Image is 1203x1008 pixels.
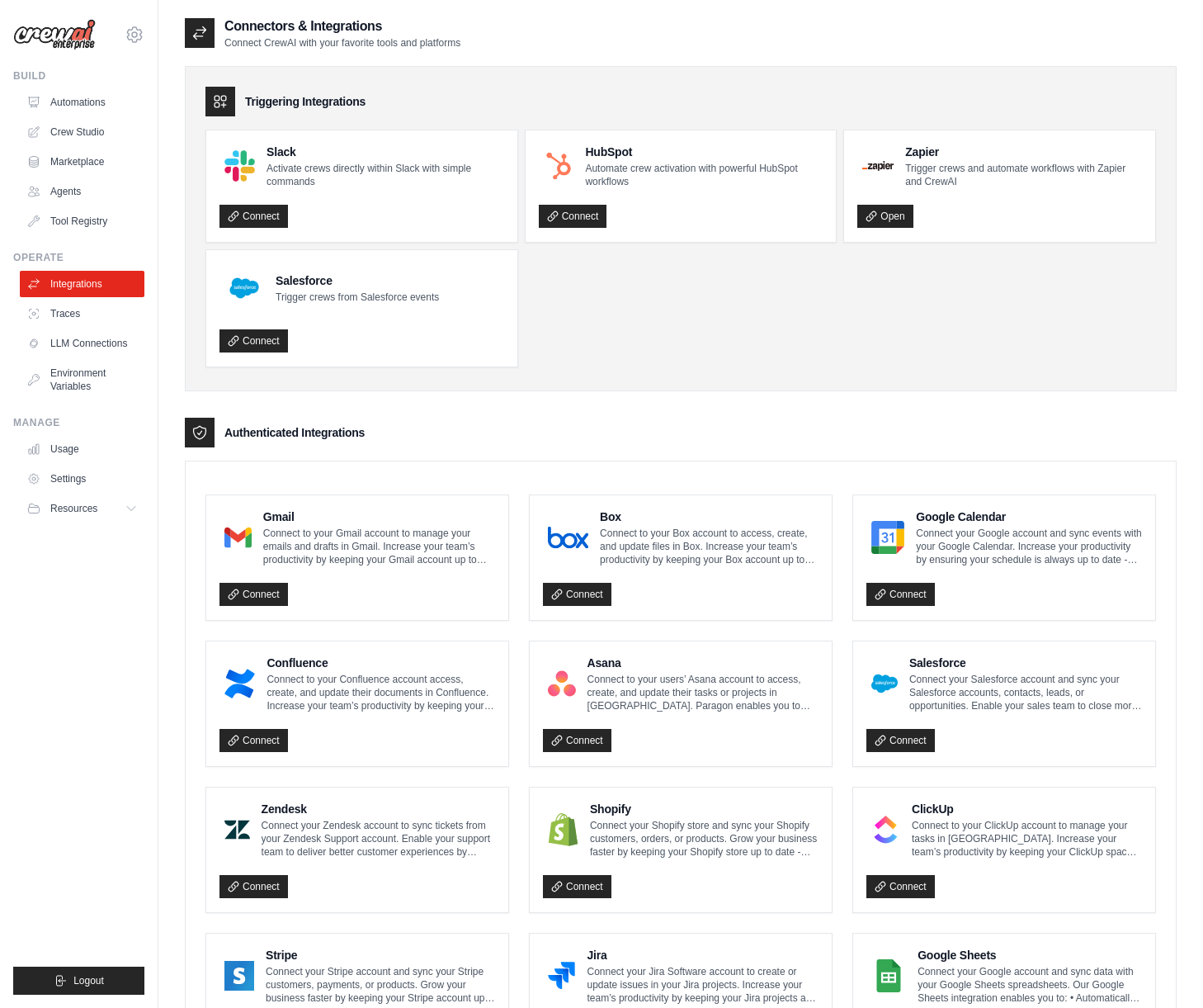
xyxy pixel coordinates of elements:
img: Shopify Logo [548,813,578,846]
a: Tool Registry [20,208,144,234]
a: Connect [866,875,935,898]
a: Settings [20,466,144,492]
p: Activate crews directly within Slack with simple commands [267,162,504,188]
h4: Jira [587,947,819,963]
span: Resources [50,502,97,515]
a: Traces [20,301,144,327]
a: Usage [20,436,144,462]
h4: Zendesk [262,801,495,817]
p: Connect your Salesforce account and sync your Salesforce accounts, contacts, leads, or opportunit... [909,673,1142,712]
h4: Slack [267,144,504,160]
p: Connect to your Gmail account to manage your emails and drafts in Gmail. Increase your team’s pro... [263,527,495,566]
h4: Stripe [266,947,495,963]
a: Crew Studio [20,119,144,145]
div: Build [13,69,144,83]
a: Integrations [20,271,144,297]
h4: Salesforce [276,272,439,289]
button: Logout [13,967,144,995]
p: Connect your Zendesk account to sync tickets from your Zendesk Support account. Enable your suppo... [262,819,495,859]
h4: Box [600,509,819,525]
a: Connect [866,583,935,606]
p: Connect to your users’ Asana account to access, create, and update their tasks or projects in [GE... [587,673,819,712]
a: Connect [539,205,607,228]
p: Connect CrewAI with your favorite tools and platforms [224,36,460,50]
h4: ClickUp [912,801,1142,817]
p: Connect your Google account and sync events with your Google Calendar. Increase your productivity... [916,527,1142,566]
p: Connect to your ClickUp account to manage your tasks in [GEOGRAPHIC_DATA]. Increase your team’s p... [912,819,1142,859]
a: Environment Variables [20,360,144,400]
h2: Connectors & Integrations [224,17,460,36]
h3: Triggering Integrations [245,93,366,110]
p: Connect your Jira Software account to create or update issues in your Jira projects. Increase you... [587,965,819,1005]
p: Connect to your Confluence account access, create, and update their documents in Confluence. Incr... [267,673,495,712]
h4: Gmail [263,509,495,525]
a: Automations [20,89,144,116]
h4: Confluence [267,655,495,671]
a: Connect [219,583,288,606]
img: Jira Logo [548,959,575,992]
a: Connect [543,583,611,606]
a: Connect [219,205,288,228]
img: HubSpot Logo [544,151,574,182]
img: Stripe Logo [224,959,254,992]
a: Connect [219,329,288,353]
p: Connect your Stripe account and sync your Stripe customers, payments, or products. Grow your busi... [266,965,495,1005]
img: Gmail Logo [224,521,252,554]
img: Salesforce Logo [224,268,264,308]
h4: Google Calendar [916,509,1142,525]
h3: Authenticated Integrations [224,424,365,441]
a: Marketplace [20,149,144,175]
img: Confluence Logo [224,667,255,700]
img: ClickUp Logo [871,813,900,846]
p: Connect to your Box account to access, create, and update files in Box. Increase your team’s prod... [600,527,819,566]
img: Slack Logo [224,150,255,181]
img: Asana Logo [548,667,576,700]
p: Trigger crews from Salesforce events [276,291,439,304]
a: LLM Connections [20,330,144,357]
img: Box Logo [548,521,588,554]
div: Operate [13,251,144,264]
p: Connect your Shopify store and sync your Shopify customers, orders, or products. Grow your busine... [590,819,819,859]
a: Connect [219,729,288,752]
img: Google Sheets Logo [871,959,906,992]
h4: Salesforce [909,655,1142,671]
a: Connect [543,875,611,898]
a: Connect [866,729,935,752]
span: Logout [73,974,104,987]
h4: HubSpot [585,144,823,160]
img: Salesforce Logo [871,667,898,700]
a: Open [857,205,913,228]
img: Google Calendar Logo [871,521,904,554]
a: Connect [543,729,611,752]
p: Connect your Google account and sync data with your Google Sheets spreadsheets. Our Google Sheets... [918,965,1142,1005]
h4: Asana [587,655,819,671]
a: Agents [20,178,144,205]
img: Zendesk Logo [224,813,250,846]
button: Resources [20,495,144,522]
a: Connect [219,875,288,898]
p: Trigger crews and automate workflows with Zapier and CrewAI [905,162,1142,188]
img: Zapier Logo [862,161,894,171]
img: Logo [13,19,96,50]
p: Automate crew activation with powerful HubSpot workflows [585,162,823,188]
h4: Zapier [905,144,1142,160]
h4: Shopify [590,801,819,817]
div: Manage [13,416,144,429]
h4: Google Sheets [918,947,1142,963]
